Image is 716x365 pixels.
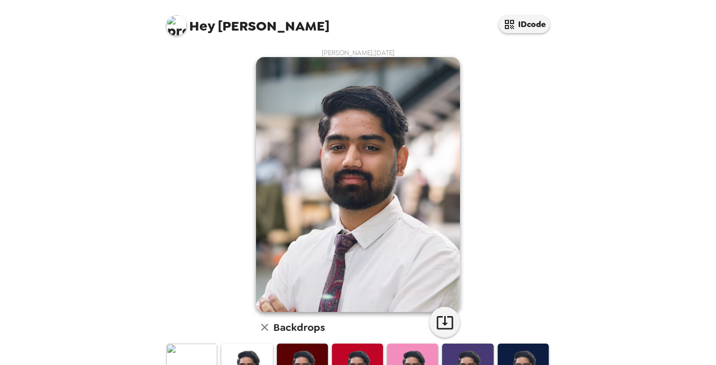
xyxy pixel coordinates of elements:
[166,10,329,33] span: [PERSON_NAME]
[273,319,325,335] h6: Backdrops
[256,57,460,312] img: user
[166,15,187,36] img: profile pic
[499,15,550,33] button: IDcode
[322,48,395,57] span: [PERSON_NAME] , [DATE]
[189,17,215,35] span: Hey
